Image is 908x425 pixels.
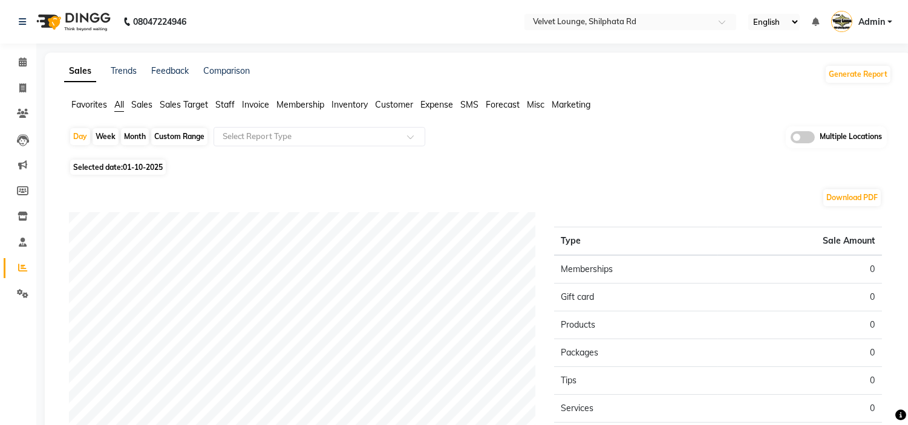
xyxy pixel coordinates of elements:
[718,283,882,311] td: 0
[70,128,90,145] div: Day
[552,99,590,110] span: Marketing
[823,189,881,206] button: Download PDF
[554,311,718,339] td: Products
[718,339,882,366] td: 0
[375,99,413,110] span: Customer
[554,283,718,311] td: Gift card
[820,131,882,143] span: Multiple Locations
[133,5,186,39] b: 08047224946
[718,311,882,339] td: 0
[718,394,882,422] td: 0
[131,99,152,110] span: Sales
[718,366,882,394] td: 0
[718,255,882,284] td: 0
[420,99,453,110] span: Expense
[858,16,885,28] span: Admin
[831,11,852,32] img: Admin
[93,128,119,145] div: Week
[486,99,520,110] span: Forecast
[527,99,544,110] span: Misc
[64,60,96,82] a: Sales
[554,339,718,366] td: Packages
[718,227,882,255] th: Sale Amount
[215,99,235,110] span: Staff
[554,227,718,255] th: Type
[70,160,166,175] span: Selected date:
[151,65,189,76] a: Feedback
[460,99,478,110] span: SMS
[554,255,718,284] td: Memberships
[826,66,890,83] button: Generate Report
[111,65,137,76] a: Trends
[123,163,163,172] span: 01-10-2025
[151,128,207,145] div: Custom Range
[203,65,250,76] a: Comparison
[332,99,368,110] span: Inventory
[31,5,114,39] img: logo
[242,99,269,110] span: Invoice
[121,128,149,145] div: Month
[554,366,718,394] td: Tips
[160,99,208,110] span: Sales Target
[114,99,124,110] span: All
[554,394,718,422] td: Services
[71,99,107,110] span: Favorites
[276,99,324,110] span: Membership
